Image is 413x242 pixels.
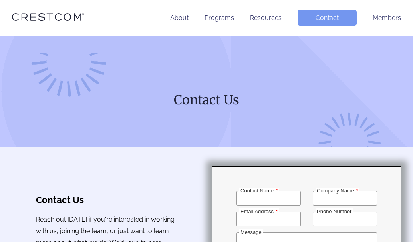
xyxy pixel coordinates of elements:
a: About [170,14,189,22]
label: Message [239,229,263,235]
a: Members [373,14,401,22]
a: Contact [298,10,357,26]
h1: Contact Us [54,92,359,108]
a: Programs [205,14,234,22]
label: Company Name [316,188,359,194]
label: Email Address [239,208,279,214]
label: Phone Number [316,208,353,214]
h3: Contact Us [36,195,177,205]
a: Resources [250,14,282,22]
label: Contact Name [239,188,279,194]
